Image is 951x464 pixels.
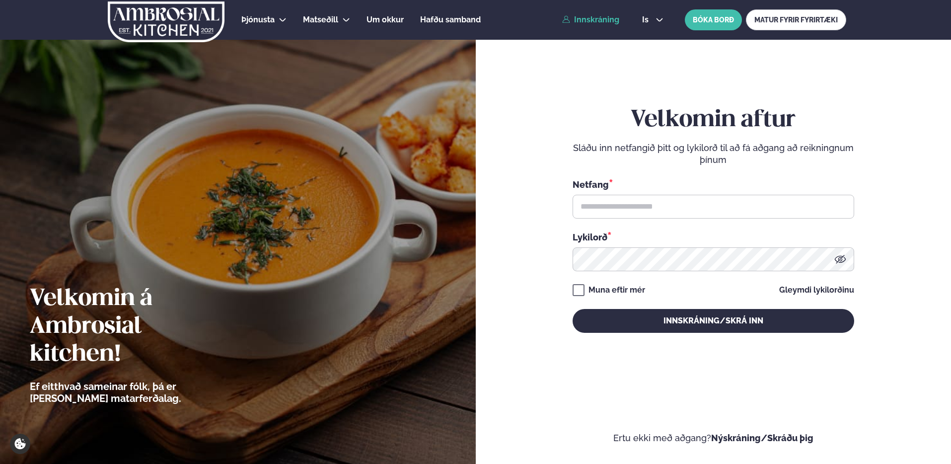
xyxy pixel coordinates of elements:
[366,14,404,26] a: Um okkur
[107,1,225,42] img: logo
[420,15,481,24] span: Hafðu samband
[303,15,338,24] span: Matseðill
[241,14,275,26] a: Þjónusta
[562,15,619,24] a: Innskráning
[685,9,742,30] button: BÓKA BORÐ
[642,16,652,24] span: is
[420,14,481,26] a: Hafðu samband
[711,433,813,443] a: Nýskráning/Skráðu þig
[573,309,854,333] button: Innskráning/Skrá inn
[573,178,854,191] div: Netfang
[30,285,236,369] h2: Velkomin á Ambrosial kitchen!
[506,432,922,444] p: Ertu ekki með aðgang?
[30,381,236,404] p: Ef eitthvað sameinar fólk, þá er [PERSON_NAME] matarferðalag.
[746,9,846,30] a: MATUR FYRIR FYRIRTÆKI
[634,16,671,24] button: is
[366,15,404,24] span: Um okkur
[779,286,854,294] a: Gleymdi lykilorðinu
[573,106,854,134] h2: Velkomin aftur
[241,15,275,24] span: Þjónusta
[10,434,30,454] a: Cookie settings
[573,231,854,243] div: Lykilorð
[303,14,338,26] a: Matseðill
[573,142,854,166] p: Sláðu inn netfangið þitt og lykilorð til að fá aðgang að reikningnum þínum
